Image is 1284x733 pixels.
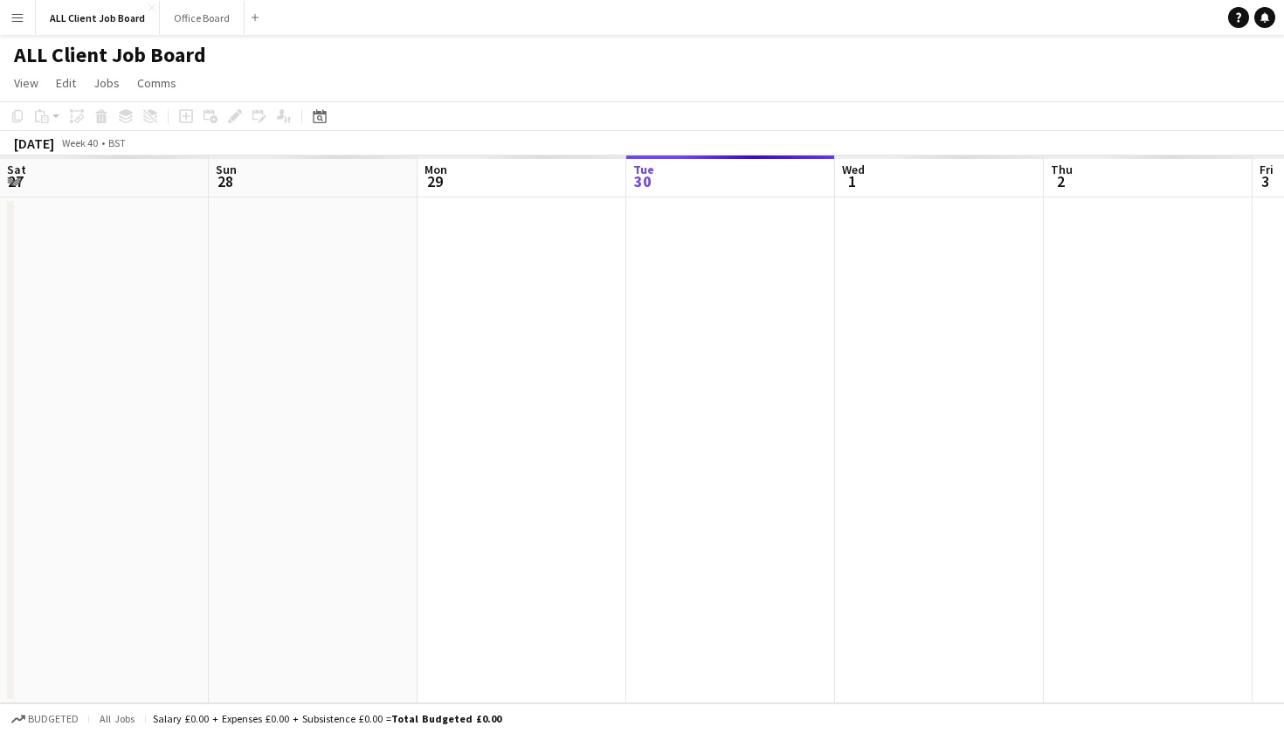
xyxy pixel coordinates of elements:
a: Comms [130,72,183,94]
h1: ALL Client Job Board [14,42,206,68]
span: 3 [1257,171,1274,191]
span: Week 40 [58,136,101,149]
span: Thu [1051,162,1073,177]
div: Salary £0.00 + Expenses £0.00 + Subsistence £0.00 = [153,712,501,725]
span: Edit [56,75,76,91]
span: 28 [213,171,237,191]
span: All jobs [96,712,138,725]
span: 2 [1048,171,1073,191]
button: Budgeted [9,709,81,729]
span: Wed [842,162,865,177]
span: View [14,75,38,91]
span: Mon [425,162,447,177]
a: Jobs [86,72,127,94]
a: Edit [49,72,83,94]
button: ALL Client Job Board [36,1,160,35]
span: Fri [1260,162,1274,177]
span: 29 [422,171,447,191]
span: Budgeted [28,713,79,725]
span: Sat [7,162,26,177]
span: Tue [633,162,654,177]
span: Total Budgeted £0.00 [391,712,501,725]
span: 30 [631,171,654,191]
span: Sun [216,162,237,177]
div: BST [108,136,126,149]
span: Jobs [93,75,120,91]
a: View [7,72,45,94]
button: Office Board [160,1,245,35]
span: 1 [839,171,865,191]
span: Comms [137,75,176,91]
span: 27 [4,171,26,191]
div: [DATE] [14,135,54,152]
